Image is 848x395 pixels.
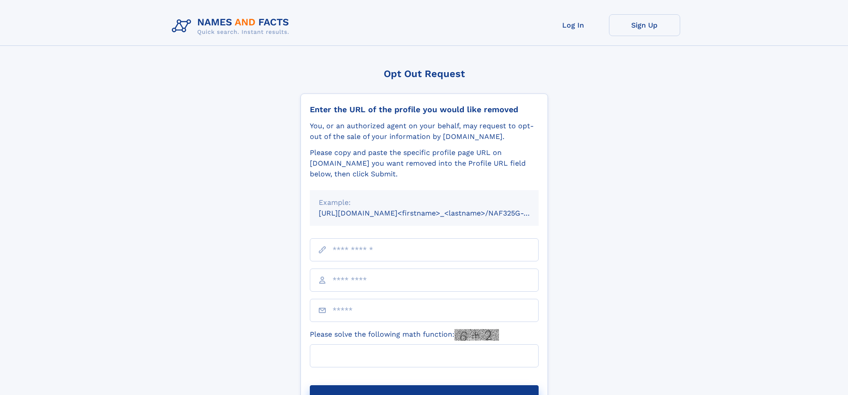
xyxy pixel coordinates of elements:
[310,105,539,114] div: Enter the URL of the profile you would like removed
[310,329,499,341] label: Please solve the following math function:
[319,197,530,208] div: Example:
[310,121,539,142] div: You, or an authorized agent on your behalf, may request to opt-out of the sale of your informatio...
[168,14,296,38] img: Logo Names and Facts
[300,68,548,79] div: Opt Out Request
[609,14,680,36] a: Sign Up
[538,14,609,36] a: Log In
[310,147,539,179] div: Please copy and paste the specific profile page URL on [DOMAIN_NAME] you want removed into the Pr...
[319,209,556,217] small: [URL][DOMAIN_NAME]<firstname>_<lastname>/NAF325G-xxxxxxxx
